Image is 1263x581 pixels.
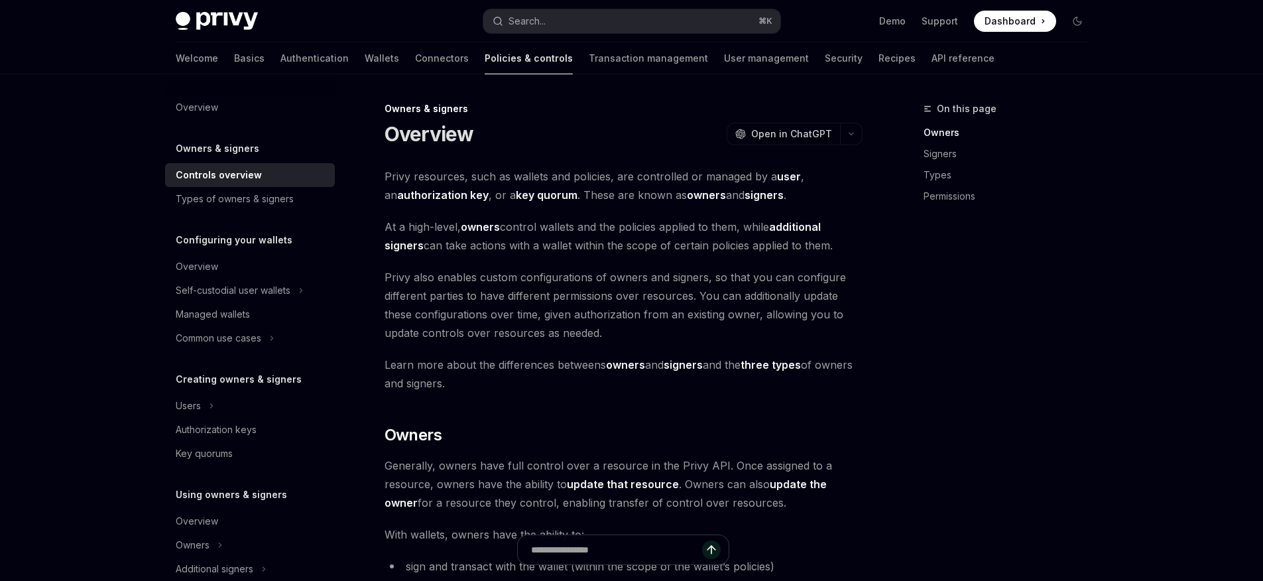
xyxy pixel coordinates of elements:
[176,306,250,322] div: Managed wallets
[509,13,546,29] div: Search...
[664,358,703,371] strong: signers
[751,127,832,141] span: Open in ChatGPT
[234,42,265,74] a: Basics
[176,513,218,529] div: Overview
[385,218,863,255] span: At a high-level, control wallets and the policies applied to them, while can take actions with a ...
[176,42,218,74] a: Welcome
[924,186,1099,207] a: Permissions
[922,15,958,28] a: Support
[385,456,863,512] span: Generally, owners have full control over a resource in the Privy API. Once assigned to a resource...
[385,424,442,446] span: Owners
[727,123,840,145] button: Open in ChatGPT
[745,188,784,202] strong: signers
[531,535,702,564] input: Ask a question...
[176,99,218,115] div: Overview
[589,42,708,74] a: Transaction management
[1067,11,1088,32] button: Toggle dark mode
[385,122,474,146] h1: Overview
[280,42,349,74] a: Authentication
[567,478,679,491] strong: update that resource
[724,42,809,74] a: User management
[385,102,863,115] div: Owners & signers
[461,220,500,233] strong: owners
[165,279,335,302] button: Toggle Self-custodial user wallets section
[176,232,292,248] h5: Configuring your wallets
[176,191,294,207] div: Types of owners & signers
[985,15,1036,28] span: Dashboard
[879,15,906,28] a: Demo
[758,16,772,27] span: ⌘ K
[924,164,1099,186] a: Types
[937,101,996,117] span: On this page
[176,487,287,503] h5: Using owners & signers
[165,509,335,533] a: Overview
[365,42,399,74] a: Wallets
[385,355,863,393] span: Learn more about the differences betweens and and the of owners and signers.
[483,9,780,33] button: Open search
[176,167,262,183] div: Controls overview
[687,188,726,202] strong: owners
[176,561,253,577] div: Additional signers
[165,394,335,418] button: Toggle Users section
[974,11,1056,32] a: Dashboard
[924,122,1099,143] a: Owners
[165,255,335,279] a: Overview
[702,541,721,559] button: Send message
[385,525,863,544] span: With wallets, owners have the ability to:
[777,170,801,183] strong: user
[165,302,335,326] a: Managed wallets
[176,371,302,387] h5: Creating owners & signers
[385,268,863,342] span: Privy also enables custom configurations of owners and signers, so that you can configure differe...
[606,358,645,371] strong: owners
[485,42,573,74] a: Policies & controls
[176,398,201,414] div: Users
[385,167,863,204] span: Privy resources, such as wallets and policies, are controlled or managed by a , an , or a . These...
[165,442,335,466] a: Key quorums
[165,533,335,557] button: Toggle Owners section
[777,170,801,184] a: user
[741,358,801,372] a: three types
[606,358,645,372] a: owners
[165,96,335,119] a: Overview
[878,42,916,74] a: Recipes
[825,42,863,74] a: Security
[664,358,703,372] a: signers
[165,163,335,187] a: Controls overview
[176,330,261,346] div: Common use cases
[176,446,233,462] div: Key quorums
[932,42,994,74] a: API reference
[165,326,335,350] button: Toggle Common use cases section
[516,188,577,202] a: key quorum
[176,12,258,31] img: dark logo
[415,42,469,74] a: Connectors
[165,557,335,581] button: Toggle Additional signers section
[924,143,1099,164] a: Signers
[165,418,335,442] a: Authorization keys
[176,141,259,157] h5: Owners & signers
[176,537,210,553] div: Owners
[165,187,335,211] a: Types of owners & signers
[741,358,801,371] strong: three types
[176,259,218,275] div: Overview
[176,422,257,438] div: Authorization keys
[176,283,290,298] div: Self-custodial user wallets
[397,188,489,202] a: authorization key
